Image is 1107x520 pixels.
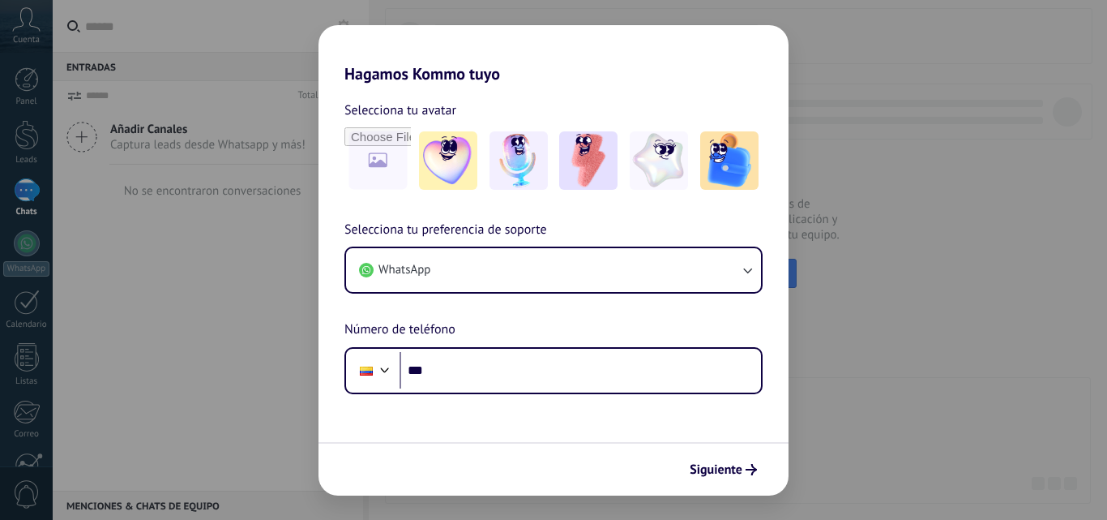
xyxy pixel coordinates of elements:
img: -3.jpeg [559,131,618,190]
span: Número de teléfono [344,320,455,341]
button: WhatsApp [346,248,761,292]
button: Siguiente [682,456,764,483]
img: -4.jpeg [630,131,688,190]
h2: Hagamos Kommo tuyo [318,25,789,84]
img: -1.jpeg [419,131,477,190]
span: Siguiente [690,464,742,475]
span: WhatsApp [378,262,430,278]
span: Selecciona tu avatar [344,100,456,121]
img: -2.jpeg [489,131,548,190]
div: Colombia: + 57 [351,354,382,388]
img: -5.jpeg [700,131,759,190]
span: Selecciona tu preferencia de soporte [344,220,547,241]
